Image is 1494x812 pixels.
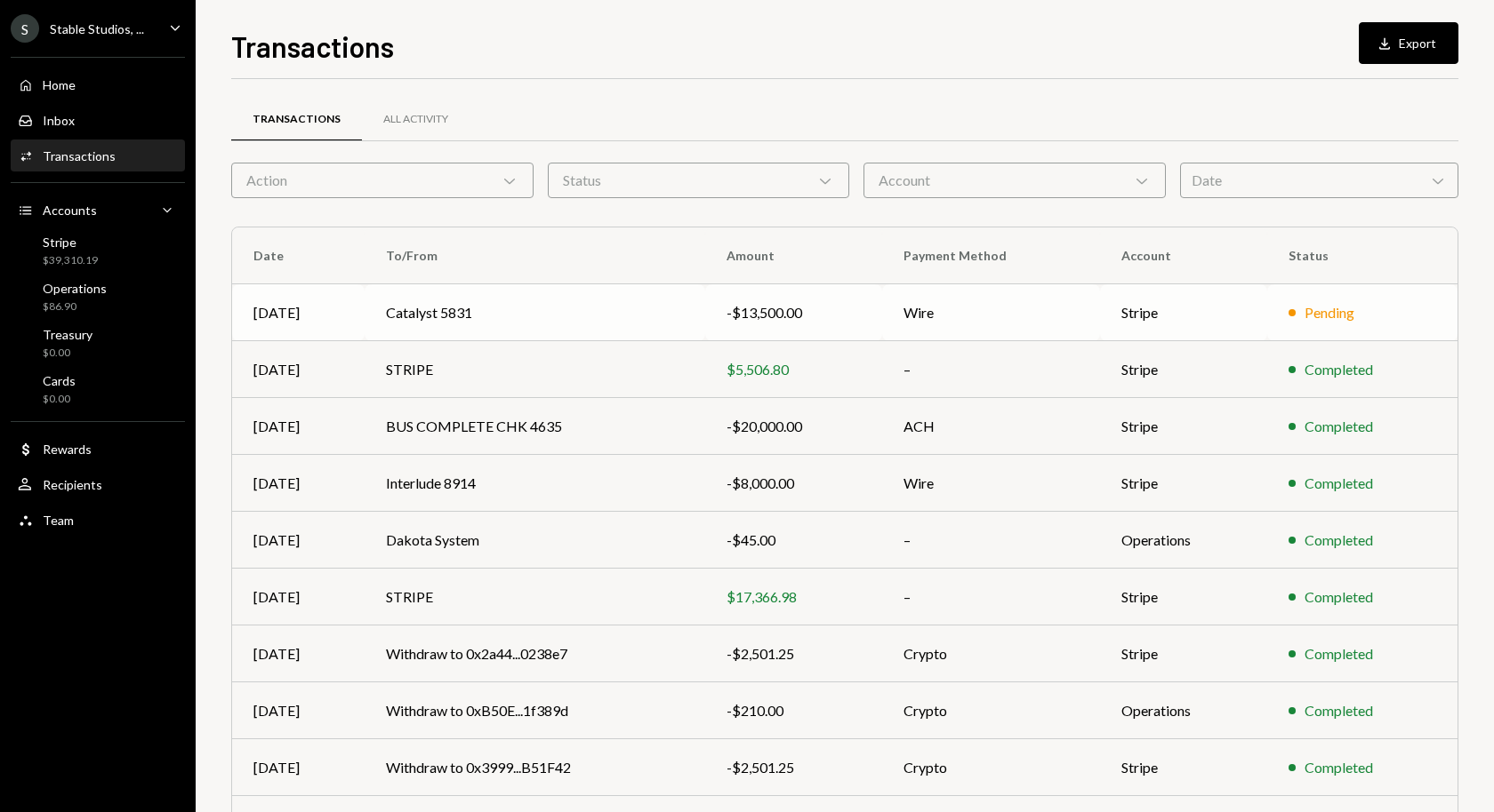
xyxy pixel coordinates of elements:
[11,275,185,318] a: Operations$86.90
[43,299,107,314] div: $86.90
[882,625,1100,682] td: Crypto
[1305,359,1373,380] div: Completed
[727,586,861,608] div: $17,366.98
[43,346,92,361] div: $0.00
[727,529,861,551] div: -$45.00
[882,341,1100,398] td: –
[43,113,75,128] div: Inbox
[1100,625,1267,682] td: Stripe
[882,455,1100,512] td: Wire
[11,139,185,171] a: Transactions
[1100,455,1267,512] td: Stripe
[43,203,97,218] div: Accounts
[43,77,76,92] div: Home
[1305,416,1373,437] div: Completed
[253,416,343,437] div: [DATE]
[882,227,1100,284] th: Payment Method
[43,373,76,388] div: Cards
[253,302,343,323] div: [DATE]
[11,194,185,226] a: Accounts
[1305,302,1354,323] div: Pending
[43,477,102,492] div: Recipients
[43,253,98,268] div: $39,310.19
[43,148,116,163] div: Transactions
[11,468,185,500] a: Recipients
[253,700,343,721] div: [DATE]
[1100,398,1267,455] td: Stripe
[727,643,861,665] div: -$2,501.25
[253,757,343,778] div: [DATE]
[727,359,861,380] div: $5,506.80
[1359,22,1458,64] button: Export
[727,416,861,437] div: -$20,000.00
[11,14,39,43] div: S
[11,104,185,136] a: Inbox
[11,229,185,272] a: Stripe$39,310.19
[231,97,362,142] a: Transactions
[11,68,185,100] a: Home
[43,392,76,407] div: $0.00
[705,227,882,284] th: Amount
[43,442,92,457] div: Rewards
[1100,569,1267,625] td: Stripe
[1100,682,1267,739] td: Operations
[727,700,861,721] div: -$210.00
[882,682,1100,739] td: Crypto
[231,28,394,64] h1: Transactions
[253,112,341,127] div: Transactions
[365,569,705,625] td: STRIPE
[1305,643,1373,665] div: Completed
[365,341,705,398] td: STRIPE
[50,21,144,36] div: Stable Studios, ...
[383,112,448,127] div: All Activity
[365,398,705,455] td: BUS COMPLETE CHK 4635
[882,739,1100,796] td: Crypto
[253,586,343,608] div: [DATE]
[232,227,365,284] th: Date
[43,327,92,342] div: Treasury
[1100,512,1267,569] td: Operations
[11,368,185,410] a: Cards$0.00
[1305,757,1373,778] div: Completed
[1305,473,1373,494] div: Completed
[362,97,470,142] a: All Activity
[253,473,343,494] div: [DATE]
[253,643,343,665] div: [DATE]
[1100,227,1267,284] th: Account
[882,569,1100,625] td: –
[882,284,1100,341] td: Wire
[43,235,98,250] div: Stripe
[253,529,343,551] div: [DATE]
[882,512,1100,569] td: –
[1305,586,1373,608] div: Completed
[365,682,705,739] td: Withdraw to 0xB50E...1f389d
[727,302,861,323] div: -$13,500.00
[11,504,185,536] a: Team
[1180,163,1458,198] div: Date
[231,163,534,198] div: Action
[43,281,107,296] div: Operations
[365,284,705,341] td: Catalyst 5831
[1305,700,1373,721] div: Completed
[727,473,861,494] div: -$8,000.00
[11,322,185,364] a: Treasury$0.00
[365,512,705,569] td: Dakota System
[253,359,343,380] div: [DATE]
[365,455,705,512] td: Interlude 8914
[365,625,705,682] td: Withdraw to 0x2a44...0238e7
[43,513,74,528] div: Team
[1267,227,1458,284] th: Status
[1100,739,1267,796] td: Stripe
[11,433,185,465] a: Rewards
[1100,341,1267,398] td: Stripe
[365,227,705,284] th: To/From
[882,398,1100,455] td: ACH
[365,739,705,796] td: Withdraw to 0x3999...B51F42
[548,163,850,198] div: Status
[1305,529,1373,551] div: Completed
[727,757,861,778] div: -$2,501.25
[1100,284,1267,341] td: Stripe
[863,163,1166,198] div: Account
